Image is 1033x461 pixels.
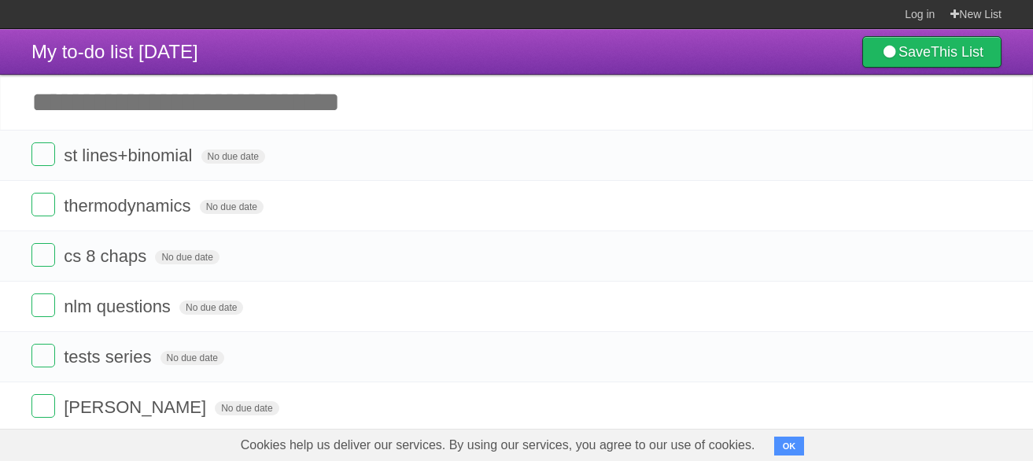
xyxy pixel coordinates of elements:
[64,297,175,316] span: nlm questions
[31,193,55,216] label: Done
[31,41,198,62] span: My to-do list [DATE]
[64,397,210,417] span: [PERSON_NAME]
[862,36,1002,68] a: SaveThis List
[931,44,983,60] b: This List
[31,293,55,317] label: Done
[179,301,243,315] span: No due date
[31,344,55,367] label: Done
[160,351,224,365] span: No due date
[31,142,55,166] label: Done
[31,394,55,418] label: Done
[64,246,150,266] span: cs 8 chaps
[225,430,771,461] span: Cookies help us deliver our services. By using our services, you agree to our use of cookies.
[215,401,279,415] span: No due date
[64,347,155,367] span: tests series
[64,196,194,216] span: thermodynamics
[200,200,264,214] span: No due date
[155,250,219,264] span: No due date
[201,149,265,164] span: No due date
[774,437,805,455] button: OK
[31,243,55,267] label: Done
[64,146,196,165] span: st lines+binomial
